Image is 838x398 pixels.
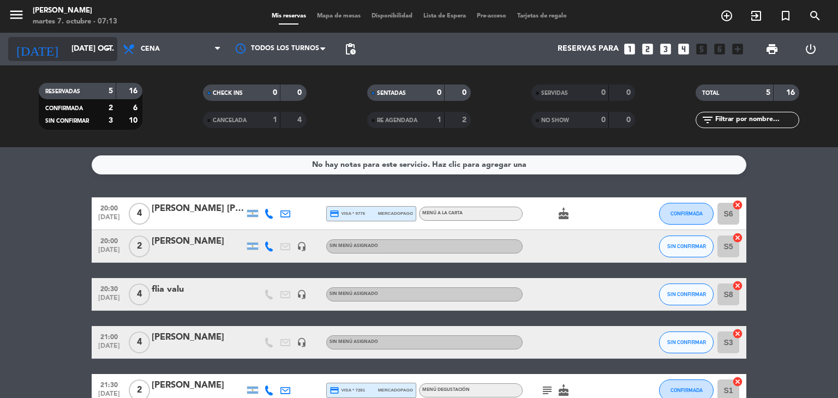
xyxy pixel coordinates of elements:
strong: 0 [626,116,633,124]
i: credit_card [330,209,339,219]
i: cancel [732,232,743,243]
div: flia valu [152,282,244,297]
div: LOG OUT [791,33,830,65]
span: SIN CONFIRMAR [667,291,706,297]
i: exit_to_app [750,9,763,22]
span: TOTAL [702,91,719,96]
span: 21:30 [95,378,123,390]
strong: 2 [109,104,113,112]
i: menu [8,7,25,23]
span: CHECK INS [213,91,243,96]
strong: 0 [437,89,441,97]
strong: 16 [786,89,797,97]
strong: 6 [133,104,140,112]
i: filter_list [701,113,714,126]
span: RESERVADAS [45,89,80,94]
strong: 5 [109,87,113,95]
span: 4 [129,203,150,225]
i: cake [557,384,570,397]
span: 4 [129,331,150,353]
strong: 10 [129,117,140,124]
div: [PERSON_NAME] [152,234,244,249]
span: visa * 9776 [330,209,365,219]
strong: 3 [109,117,113,124]
i: arrow_drop_down [101,43,115,56]
i: headset_mic [297,337,307,347]
strong: 0 [601,89,606,97]
div: No hay notas para este servicio. Haz clic para agregar una [312,159,526,171]
span: SERVIDAS [541,91,568,96]
div: [PERSON_NAME] [33,5,117,16]
strong: 1 [437,116,441,124]
span: CANCELADA [213,118,247,123]
span: 20:00 [95,234,123,246]
span: Sin menú asignado [330,340,378,344]
i: credit_card [330,385,339,395]
span: [DATE] [95,214,123,226]
i: cancel [732,376,743,387]
span: Mis reservas [266,13,312,19]
span: 20:00 [95,201,123,214]
span: RE AGENDADA [377,118,417,123]
span: visa * 7281 [330,385,365,395]
span: [DATE] [95,294,123,307]
i: looks_6 [713,42,727,56]
strong: 5 [766,89,770,97]
strong: 0 [626,89,633,97]
span: 2 [129,236,150,257]
span: mercadopago [378,387,413,394]
span: 21:00 [95,330,123,342]
i: cake [557,207,570,220]
i: add_circle_outline [720,9,733,22]
span: Lista de Espera [418,13,471,19]
span: print [765,43,779,56]
span: CONFIRMADA [45,106,83,111]
i: looks_two [641,42,655,56]
strong: 0 [297,89,304,97]
span: SIN CONFIRMAR [45,118,89,124]
span: Sin menú asignado [330,292,378,296]
strong: 0 [462,89,469,97]
input: Filtrar por nombre... [714,114,799,126]
i: looks_4 [677,42,691,56]
div: [PERSON_NAME] [152,378,244,393]
span: CONFIRMADA [671,387,703,393]
span: NO SHOW [541,118,569,123]
i: looks_3 [659,42,673,56]
div: [PERSON_NAME] [PERSON_NAME] [152,202,244,216]
i: power_settings_new [804,43,817,56]
span: SENTADAS [377,91,406,96]
span: MENÚ A LA CARTA [422,211,463,215]
span: Sin menú asignado [330,244,378,248]
span: [DATE] [95,246,123,259]
span: Disponibilidad [366,13,418,19]
i: cancel [732,328,743,339]
div: [PERSON_NAME] [152,330,244,345]
i: looks_one [622,42,637,56]
span: Tarjetas de regalo [512,13,572,19]
span: MENÚ DEGUSTACIÓN [422,388,470,392]
i: headset_mic [297,290,307,299]
i: cancel [732,280,743,291]
span: 20:30 [95,282,123,294]
strong: 0 [273,89,277,97]
span: Pre-acceso [471,13,512,19]
strong: 2 [462,116,469,124]
span: Cena [141,45,160,53]
i: headset_mic [297,242,307,251]
span: SIN CONFIRMAR [667,243,706,249]
i: cancel [732,200,743,210]
span: pending_actions [344,43,357,56]
span: Reservas para [558,45,619,53]
strong: 4 [297,116,304,124]
span: SIN CONFIRMAR [667,339,706,345]
i: [DATE] [8,37,66,61]
i: add_box [731,42,745,56]
span: [DATE] [95,342,123,355]
strong: 0 [601,116,606,124]
strong: 16 [129,87,140,95]
span: CONFIRMADA [671,210,703,216]
i: turned_in_not [779,9,792,22]
strong: 1 [273,116,277,124]
span: mercadopago [378,210,413,217]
